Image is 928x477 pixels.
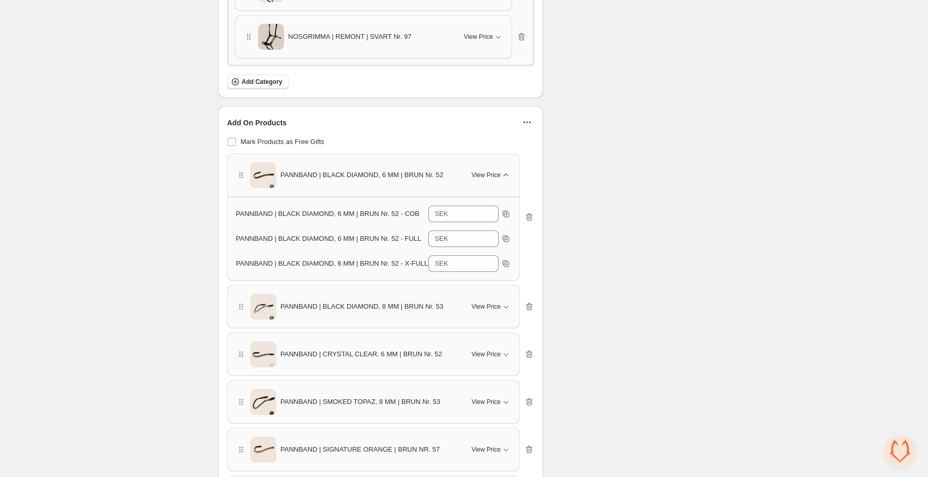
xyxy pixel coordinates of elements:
span: View Price [472,445,501,454]
span: View Price [472,171,501,179]
div: SEK [435,209,448,219]
span: Add On Products [227,118,287,128]
span: PANNBAND | BLACK DIAMOND, 6 MM | BRUN Nr. 52 - FULL [236,235,421,242]
span: View Price [472,350,501,358]
img: PANNBAND | SMOKED TOPAZ, 8 MM | BRUN Nr. 53 [250,386,276,418]
button: View Price [466,441,517,458]
img: PANNBAND | CRYSTAL CLEAR, 6 MM | BRUN Nr. 52 [250,338,276,371]
span: View Price [464,33,493,41]
div: SEK [435,234,448,244]
span: NOSGRIMMA | REMONT | SVART Nr. 97 [288,32,411,42]
button: View Price [466,298,517,315]
button: View Price [466,394,517,410]
img: PANNBAND | SIGNATURE ORANGE | BRUN NR. 57 [250,433,276,466]
span: View Price [472,398,501,406]
button: Add Category [227,75,289,89]
button: View Price [458,28,510,45]
div: Відкритий чат [885,436,916,467]
button: View Price [466,167,517,183]
button: View Price [466,346,517,363]
span: PANNBAND | CRYSTAL CLEAR, 6 MM | BRUN Nr. 52 [280,349,442,359]
img: PANNBAND | BLACK DIAMOND, 8 MM | BRUN Nr. 53 [250,291,276,323]
span: PANNBAND | SIGNATURE ORANGE | BRUN NR. 57 [280,444,440,455]
span: PANNBAND | BLACK DIAMOND, 6 MM | BRUN Nr. 52 - COB [236,210,420,218]
span: View Price [472,302,501,311]
span: Mark Products as Free Gifts [241,138,324,146]
span: Add Category [242,78,282,86]
span: PANNBAND | BLACK DIAMOND, 8 MM | BRUN Nr. 53 [280,301,443,312]
span: PANNBAND | BLACK DIAMOND, 6 MM | BRUN Nr. 52 - X-FULL [236,259,428,267]
span: PANNBAND | SMOKED TOPAZ, 8 MM | BRUN Nr. 53 [280,397,440,407]
img: PANNBAND | BLACK DIAMOND, 6 MM | BRUN Nr. 52 [250,159,276,192]
span: PANNBAND | BLACK DIAMOND, 6 MM | BRUN Nr. 52 [280,170,443,180]
div: SEK [435,258,448,269]
img: NOSGRIMMA | REMONT | SVART Nr. 97 [258,21,284,53]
